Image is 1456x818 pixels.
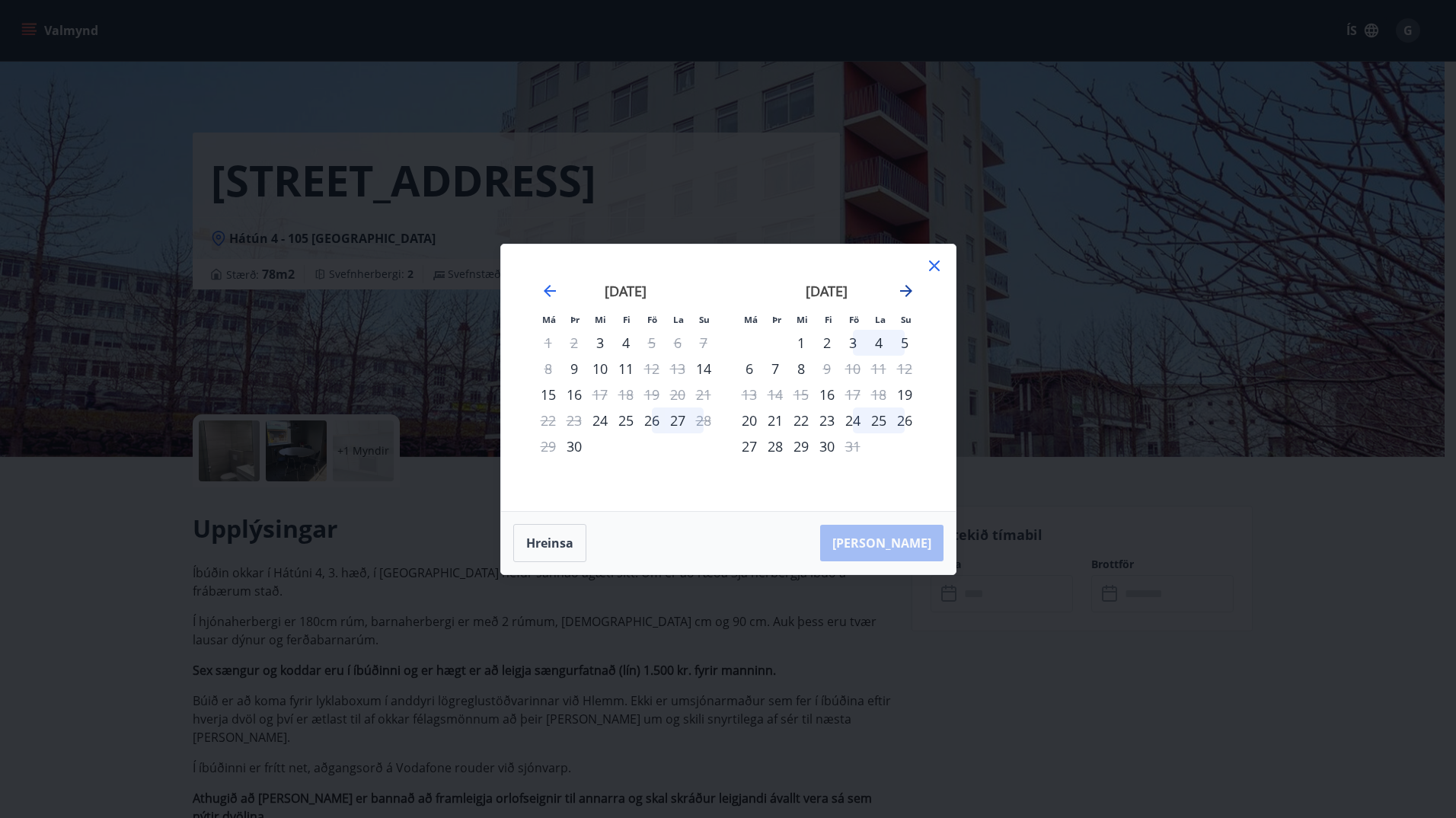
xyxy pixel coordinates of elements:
td: Choose sunnudagur, 5. október 2025 as your check-in date. It’s available. [892,330,918,356]
small: Má [744,314,758,325]
div: Aðeins innritun í boði [561,356,587,382]
td: Not available. mánudagur, 13. október 2025 [736,382,762,407]
div: 15 [535,382,561,407]
small: La [875,314,886,325]
td: Choose þriðjudagur, 30. september 2025 as your check-in date. It’s available. [561,433,587,459]
small: Þr [772,314,781,325]
small: Mi [797,314,808,325]
div: 27 [665,407,691,433]
td: Not available. föstudagur, 5. september 2025 [639,330,665,356]
td: Choose fimmtudagur, 11. september 2025 as your check-in date. It’s available. [613,356,639,382]
div: Aðeins útritun í boði [691,407,717,433]
td: Not available. sunnudagur, 28. september 2025 [691,407,717,433]
div: Aðeins útritun í boði [639,330,665,356]
td: Choose fimmtudagur, 4. september 2025 as your check-in date. It’s available. [613,330,639,356]
div: 5 [892,330,918,356]
td: Choose fimmtudagur, 25. september 2025 as your check-in date. It’s available. [613,407,639,433]
div: Move forward to switch to the next month. [897,282,915,300]
small: Þr [570,314,580,325]
div: Aðeins innritun í boði [892,382,918,407]
td: Not available. laugardagur, 20. september 2025 [665,382,691,407]
td: Choose mánudagur, 20. október 2025 as your check-in date. It’s available. [736,407,762,433]
td: Choose fimmtudagur, 2. október 2025 as your check-in date. It’s available. [814,330,840,356]
div: 26 [892,407,918,433]
div: 10 [587,356,613,382]
div: 11 [613,356,639,382]
div: 26 [639,407,665,433]
td: Choose þriðjudagur, 9. september 2025 as your check-in date. It’s available. [561,356,587,382]
td: Choose fimmtudagur, 23. október 2025 as your check-in date. It’s available. [814,407,840,433]
small: Fö [849,314,859,325]
td: Choose mánudagur, 15. september 2025 as your check-in date. It’s available. [535,382,561,407]
td: Choose föstudagur, 3. október 2025 as your check-in date. It’s available. [840,330,866,356]
small: Fö [647,314,657,325]
td: Choose föstudagur, 24. október 2025 as your check-in date. It’s available. [840,407,866,433]
div: 8 [788,356,814,382]
td: Not available. mánudagur, 29. september 2025 [535,433,561,459]
td: Not available. föstudagur, 10. október 2025 [840,356,866,382]
td: Not available. laugardagur, 11. október 2025 [866,356,892,382]
div: Aðeins innritun í boði [691,356,717,382]
div: Aðeins innritun í boði [814,382,840,407]
td: Choose miðvikudagur, 10. september 2025 as your check-in date. It’s available. [587,356,613,382]
strong: [DATE] [605,282,647,300]
div: 3 [840,330,866,356]
div: 25 [866,407,892,433]
div: 28 [762,433,788,459]
td: Not available. laugardagur, 6. september 2025 [665,330,691,356]
td: Choose þriðjudagur, 16. september 2025 as your check-in date. It’s available. [561,382,587,407]
td: Not available. sunnudagur, 21. september 2025 [691,382,717,407]
small: Fi [623,314,631,325]
td: Choose mánudagur, 6. október 2025 as your check-in date. It’s available. [736,356,762,382]
div: 16 [561,382,587,407]
td: Not available. miðvikudagur, 17. september 2025 [587,382,613,407]
td: Choose fimmtudagur, 16. október 2025 as your check-in date. It’s available. [814,382,840,407]
strong: [DATE] [806,282,848,300]
div: 6 [736,356,762,382]
td: Not available. þriðjudagur, 23. september 2025 [561,407,587,433]
td: Not available. laugardagur, 13. september 2025 [665,356,691,382]
td: Choose laugardagur, 4. október 2025 as your check-in date. It’s available. [866,330,892,356]
small: Má [542,314,556,325]
td: Not available. föstudagur, 31. október 2025 [840,433,866,459]
td: Choose fimmtudagur, 30. október 2025 as your check-in date. It’s available. [814,433,840,459]
td: Choose mánudagur, 27. október 2025 as your check-in date. It’s available. [736,433,762,459]
div: Aðeins útritun í boði [587,382,613,407]
td: Choose miðvikudagur, 22. október 2025 as your check-in date. It’s available. [788,407,814,433]
small: Su [901,314,912,325]
div: 20 [736,407,762,433]
small: La [673,314,684,325]
td: Choose sunnudagur, 14. september 2025 as your check-in date. It’s available. [691,356,717,382]
div: 4 [866,330,892,356]
div: Aðeins útritun í boði [840,433,866,459]
div: 29 [788,433,814,459]
div: Calendar [519,263,937,493]
div: Aðeins útritun í boði [840,382,866,407]
td: Choose þriðjudagur, 7. október 2025 as your check-in date. It’s available. [762,356,788,382]
td: Choose þriðjudagur, 21. október 2025 as your check-in date. It’s available. [762,407,788,433]
td: Not available. þriðjudagur, 2. september 2025 [561,330,587,356]
td: Not available. mánudagur, 1. september 2025 [535,330,561,356]
td: Not available. miðvikudagur, 15. október 2025 [788,382,814,407]
div: 23 [814,407,840,433]
td: Choose miðvikudagur, 3. september 2025 as your check-in date. It’s available. [587,330,613,356]
small: Su [699,314,710,325]
td: Not available. föstudagur, 19. september 2025 [639,382,665,407]
td: Not available. sunnudagur, 7. september 2025 [691,330,717,356]
div: 30 [814,433,840,459]
button: Hreinsa [513,524,586,562]
td: Choose miðvikudagur, 8. október 2025 as your check-in date. It’s available. [788,356,814,382]
td: Not available. föstudagur, 12. september 2025 [639,356,665,382]
div: Move backward to switch to the previous month. [541,282,559,300]
div: 27 [736,433,762,459]
td: Choose laugardagur, 27. september 2025 as your check-in date. It’s available. [665,407,691,433]
td: Choose sunnudagur, 26. október 2025 as your check-in date. It’s available. [892,407,918,433]
td: Not available. laugardagur, 18. október 2025 [866,382,892,407]
div: 7 [762,356,788,382]
div: 1 [788,330,814,356]
div: Aðeins innritun í boði [561,433,587,459]
div: 4 [613,330,639,356]
small: Mi [595,314,606,325]
div: Aðeins innritun í boði [587,407,613,433]
td: Choose laugardagur, 25. október 2025 as your check-in date. It’s available. [866,407,892,433]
